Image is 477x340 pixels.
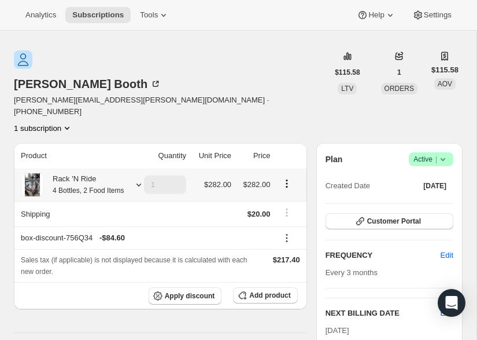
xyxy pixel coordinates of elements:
span: Nancy Booth [14,50,32,69]
button: Tools [133,7,176,23]
button: Product actions [14,122,73,134]
span: Active [413,153,449,165]
span: AOV [438,80,452,88]
span: Created Date [326,180,370,192]
span: 1 [397,68,401,77]
span: [DATE] [326,326,349,335]
th: Shipping [14,201,134,226]
span: Settings [424,10,452,20]
span: ORDERS [384,85,414,93]
button: 1 [390,64,408,81]
span: $115.58 [335,68,360,77]
button: $115.58 [328,64,367,81]
div: box-discount-756Q34 [21,232,271,244]
button: Customer Portal [326,213,453,229]
small: 4 Bottles, 2 Food Items [53,187,124,195]
span: Add product [249,291,290,300]
th: Unit Price [190,143,235,169]
span: $282.00 [243,180,271,189]
button: Help [350,7,402,23]
span: | [435,155,437,164]
span: $217.40 [273,255,300,264]
h2: FREQUENCY [326,250,441,261]
span: Sales tax (if applicable) is not displayed because it is calculated with each new order. [21,256,247,276]
div: Open Intercom Messenger [438,289,465,317]
h2: NEXT BILLING DATE [326,308,441,319]
h2: Plan [326,153,343,165]
span: Analytics [25,10,56,20]
th: Quantity [134,143,190,169]
span: Every 3 months [326,268,378,277]
button: [DATE] [416,178,453,194]
div: [PERSON_NAME] Booth [14,78,161,90]
span: Apply discount [165,291,215,301]
span: Help [368,10,384,20]
span: Subscriptions [72,10,124,20]
button: Apply discount [149,287,222,305]
button: Shipping actions [278,206,296,219]
span: [PERSON_NAME][EMAIL_ADDRESS][PERSON_NAME][DOMAIN_NAME] · [PHONE_NUMBER] [14,94,328,118]
button: Edit [434,246,460,265]
span: $20.00 [247,210,271,218]
button: Product actions [278,177,296,190]
span: Customer Portal [367,217,421,226]
span: - $84.60 [99,232,125,244]
button: Settings [405,7,458,23]
div: Rack 'N Ride [44,173,124,196]
span: LTV [341,85,353,93]
button: Analytics [19,7,63,23]
th: Product [14,143,134,169]
button: Add product [233,287,297,304]
th: Price [235,143,273,169]
span: [DATE] [423,181,446,191]
span: Edit [441,250,453,261]
span: $282.00 [204,180,231,189]
span: $115.58 [431,64,458,76]
span: Tools [140,10,158,20]
button: Subscriptions [65,7,131,23]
